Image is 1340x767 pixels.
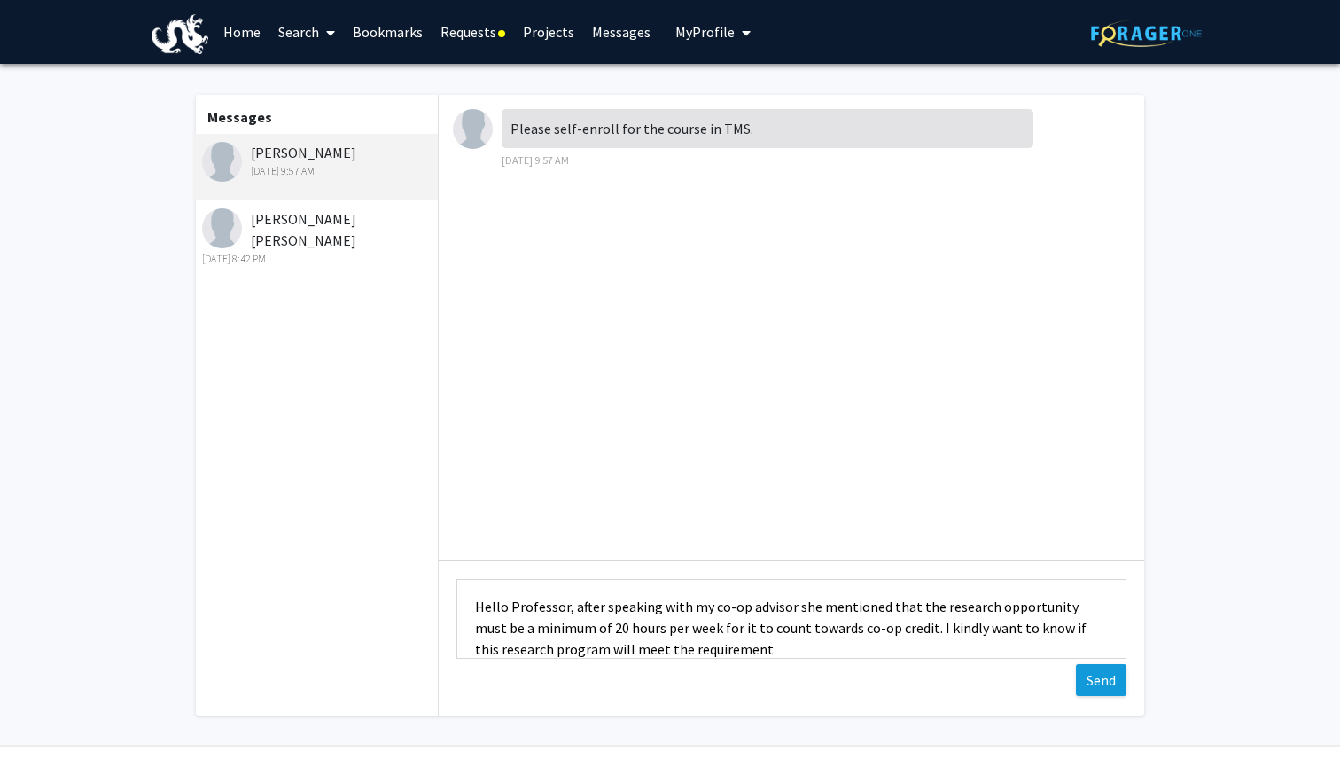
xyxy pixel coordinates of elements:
[202,142,433,179] div: [PERSON_NAME]
[202,142,242,182] img: Zhiwei Chen
[202,163,433,179] div: [DATE] 9:57 AM
[13,687,75,754] iframe: Chat
[214,1,269,63] a: Home
[432,1,514,63] a: Requests
[202,251,433,267] div: [DATE] 8:42 PM
[1076,664,1126,696] button: Send
[269,1,344,63] a: Search
[344,1,432,63] a: Bookmarks
[152,14,208,54] img: Drexel University Logo
[202,208,433,267] div: [PERSON_NAME] [PERSON_NAME]
[456,579,1126,659] textarea: Message
[583,1,659,63] a: Messages
[675,23,735,41] span: My Profile
[502,109,1033,148] div: Please self-enroll for the course in TMS.
[1091,20,1202,47] img: ForagerOne Logo
[514,1,583,63] a: Projects
[502,153,569,167] span: [DATE] 9:57 AM
[207,108,272,126] b: Messages
[202,208,242,248] img: Amanda Carneiro Marques
[453,109,493,149] img: Zhiwei Chen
